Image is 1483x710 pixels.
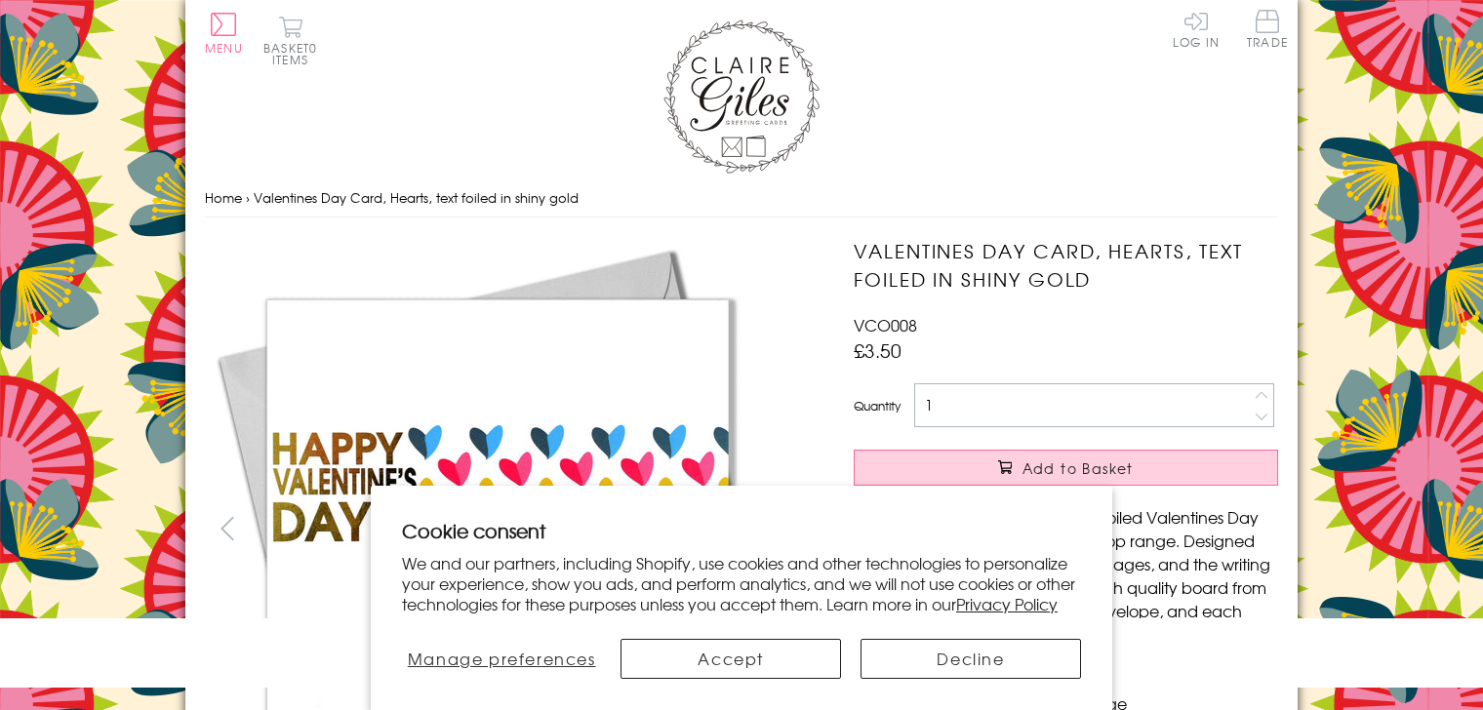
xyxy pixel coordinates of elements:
[205,506,249,550] button: prev
[205,13,243,54] button: Menu
[402,639,601,679] button: Manage preferences
[956,592,1058,615] a: Privacy Policy
[402,553,1081,613] p: We and our partners, including Shopify, use cookies and other technologies to personalize your ex...
[263,16,317,65] button: Basket0 items
[402,517,1081,544] h2: Cookie consent
[854,450,1278,486] button: Add to Basket
[861,639,1081,679] button: Decline
[272,39,317,68] span: 0 items
[854,313,917,336] span: VCO008
[663,20,820,174] img: Claire Giles Greetings Cards
[205,178,1278,218] nav: breadcrumbs
[1173,10,1220,48] a: Log In
[205,188,242,207] a: Home
[854,397,901,414] label: Quantity
[854,336,902,364] span: £3.50
[408,647,596,670] span: Manage preferences
[1247,10,1288,52] a: Trade
[1247,10,1288,48] span: Trade
[854,237,1278,294] h1: Valentines Day Card, Hearts, text foiled in shiny gold
[621,639,841,679] button: Accept
[205,39,243,57] span: Menu
[254,188,579,207] span: Valentines Day Card, Hearts, text foiled in shiny gold
[246,188,250,207] span: ›
[1022,458,1134,478] span: Add to Basket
